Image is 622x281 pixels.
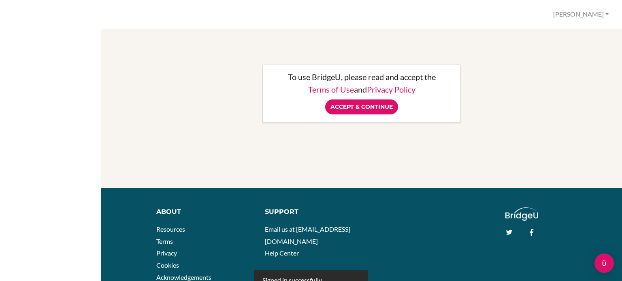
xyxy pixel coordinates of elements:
a: Help Center [265,249,299,257]
a: Privacy [156,249,177,257]
div: About [156,207,253,217]
input: Accept & Continue [325,99,398,114]
div: Open Intercom Messenger [594,254,614,273]
button: [PERSON_NAME] [550,7,612,22]
a: Resources [156,225,185,233]
a: Terms of Use [308,85,354,94]
a: Terms [156,237,173,245]
a: Email us at [EMAIL_ADDRESS][DOMAIN_NAME] [265,225,350,245]
p: and [271,85,452,93]
a: Privacy Policy [367,85,415,94]
a: Cookies [156,261,179,269]
img: logo_white@2x-f4f0deed5e89b7ecb1c2cc34c3e3d731f90f0f143d5ea2071677605dd97b5244.png [505,207,538,221]
div: Support [265,207,355,217]
p: To use BridgeU, please read and accept the [271,73,452,81]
